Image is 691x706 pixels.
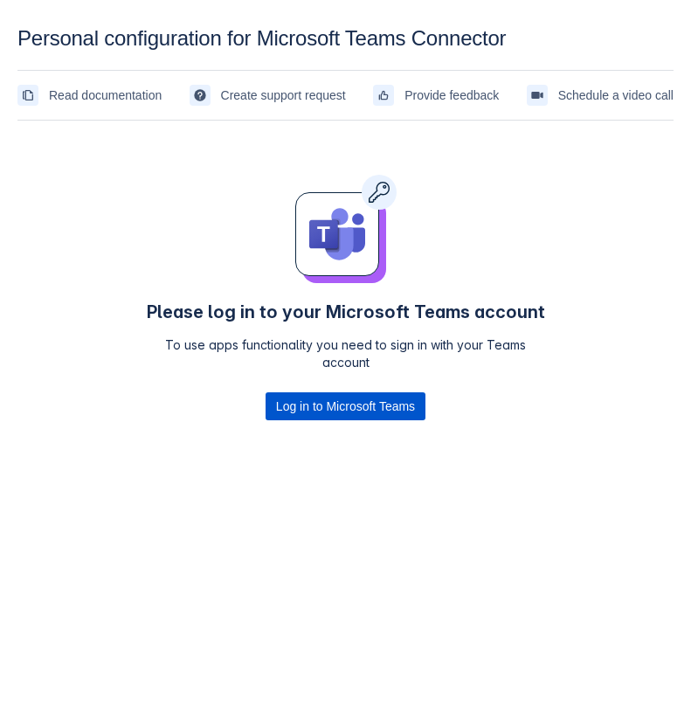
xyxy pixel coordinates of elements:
[21,88,35,102] span: documentation
[530,88,544,102] span: videoCall
[377,88,390,102] span: feedback
[373,81,499,109] a: Provide feedback
[266,392,425,420] div: Button group
[558,81,674,109] span: Schedule a video call
[49,81,162,109] span: Read documentation
[17,81,162,109] a: Read documentation
[193,88,207,102] span: support
[143,301,549,322] h4: Please log in to your Microsoft Teams account
[190,81,346,109] a: Create support request
[221,81,346,109] span: Create support request
[17,26,674,51] div: Personal configuration for Microsoft Teams Connector
[404,81,499,109] span: Provide feedback
[276,392,415,420] span: Log in to Microsoft Teams
[527,81,674,109] a: Schedule a video call
[143,336,549,371] p: To use apps functionality you need to sign in with your Teams account
[266,392,425,420] button: Log in to Microsoft Teams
